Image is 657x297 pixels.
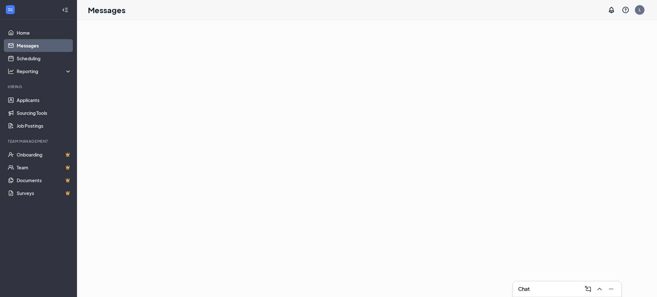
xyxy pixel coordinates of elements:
button: ComposeMessage [583,284,593,294]
a: Messages [17,39,72,52]
a: Job Postings [17,119,72,132]
h3: Chat [518,285,530,293]
div: Hiring [8,84,70,89]
button: ChevronUp [594,284,605,294]
svg: ChevronUp [596,285,603,293]
svg: Collapse [62,7,68,13]
a: Home [17,26,72,39]
a: Applicants [17,94,72,106]
svg: Analysis [8,68,14,74]
a: DocumentsCrown [17,174,72,187]
button: Minimize [606,284,616,294]
div: Reporting [17,68,72,74]
a: TeamCrown [17,161,72,174]
svg: QuestionInfo [622,6,629,14]
svg: Minimize [607,285,615,293]
svg: WorkstreamLogo [7,6,13,13]
a: OnboardingCrown [17,148,72,161]
a: Sourcing Tools [17,106,72,119]
div: Team Management [8,139,70,144]
a: Scheduling [17,52,72,65]
div: L [639,7,641,13]
svg: Notifications [608,6,615,14]
h1: Messages [88,4,125,15]
a: SurveysCrown [17,187,72,199]
svg: ComposeMessage [584,285,592,293]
